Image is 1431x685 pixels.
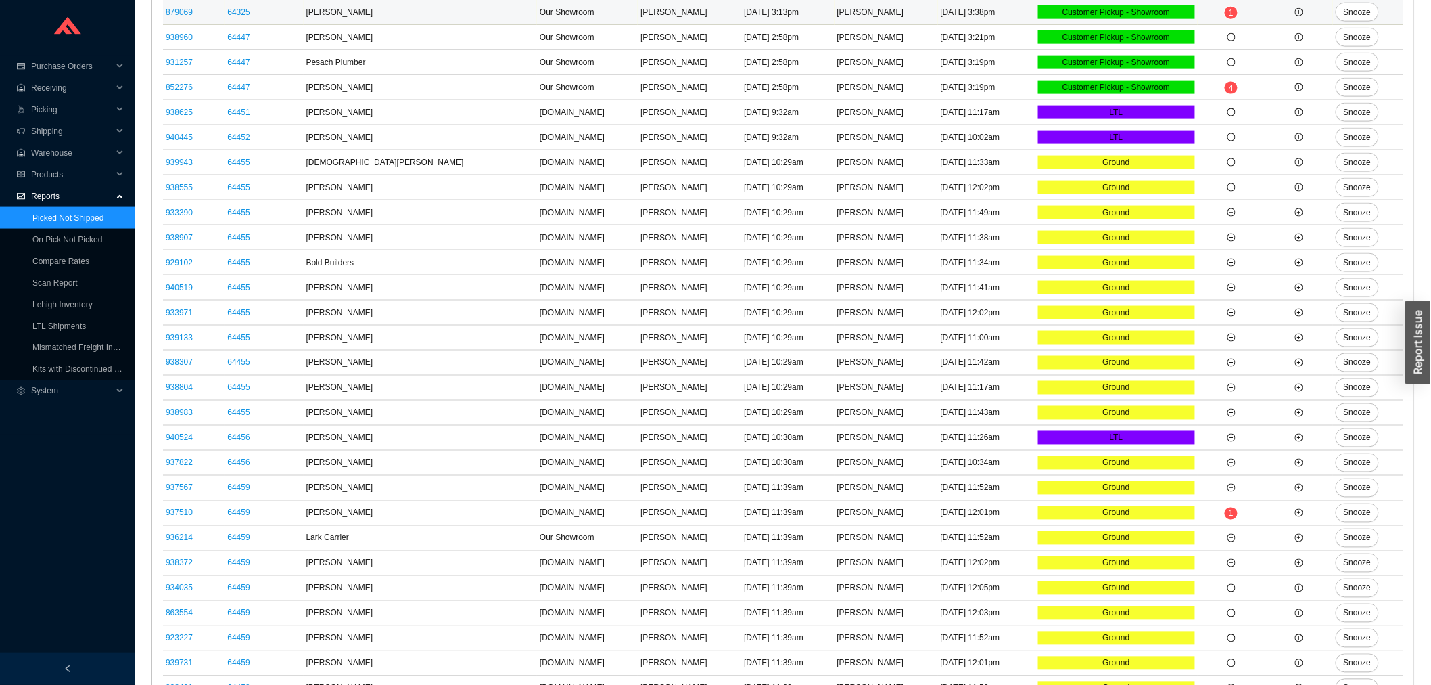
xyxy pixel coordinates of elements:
[1295,259,1303,267] span: plus-circle
[1336,403,1380,422] button: Snooze
[938,351,1035,376] td: [DATE] 11:42am
[1227,234,1236,242] span: plus-circle
[1336,454,1380,472] button: Snooze
[304,426,538,451] td: [PERSON_NAME]
[1344,531,1371,545] span: Snooze
[227,258,250,267] a: 64455
[537,376,638,401] td: [DOMAIN_NAME]
[227,508,250,518] a: 64459
[31,164,112,185] span: Products
[1227,359,1236,367] span: plus-circle
[537,75,638,100] td: Our Showroom
[1336,103,1380,122] button: Snooze
[1227,584,1236,592] span: plus-circle
[1344,406,1371,420] span: Snooze
[638,326,741,351] td: [PERSON_NAME]
[537,50,638,75] td: Our Showroom
[1038,331,1195,345] div: Ground
[32,365,133,374] a: Kits with Discontinued Parts
[638,125,741,150] td: [PERSON_NAME]
[1227,133,1236,141] span: plus-circle
[31,77,112,99] span: Receiving
[31,120,112,142] span: Shipping
[166,558,193,568] a: 938372
[938,25,1035,50] td: [DATE] 3:21pm
[938,175,1035,200] td: [DATE] 12:02pm
[227,32,250,42] a: 64447
[638,275,741,301] td: [PERSON_NAME]
[1295,334,1303,342] span: plus-circle
[1344,381,1371,395] span: Snooze
[32,213,103,223] a: Picked Not Shipped
[1227,259,1236,267] span: plus-circle
[227,358,250,368] a: 64455
[938,200,1035,225] td: [DATE] 11:49am
[304,50,538,75] td: Pesach Plumber
[835,200,938,225] td: [PERSON_NAME]
[1344,556,1371,570] span: Snooze
[638,50,741,75] td: [PERSON_NAME]
[1336,303,1380,322] button: Snooze
[835,50,938,75] td: [PERSON_NAME]
[1038,206,1195,219] div: Ground
[1344,231,1371,244] span: Snooze
[227,158,250,167] a: 64455
[1227,659,1236,667] span: plus-circle
[304,125,538,150] td: [PERSON_NAME]
[166,433,193,443] a: 940524
[1344,56,1371,69] span: Snooze
[32,257,89,266] a: Compare Rates
[1344,632,1371,645] span: Snooze
[537,426,638,451] td: [DOMAIN_NAME]
[741,351,834,376] td: [DATE] 10:29am
[835,401,938,426] td: [PERSON_NAME]
[741,200,834,225] td: [DATE] 10:29am
[1295,8,1303,16] span: plus-circle
[1344,481,1371,495] span: Snooze
[1344,657,1371,670] span: Snooze
[1295,108,1303,116] span: plus-circle
[1295,133,1303,141] span: plus-circle
[227,283,250,292] a: 64455
[227,133,250,142] a: 64452
[1344,581,1371,595] span: Snooze
[1336,479,1380,498] button: Snooze
[227,558,250,568] a: 64459
[537,25,638,50] td: Our Showroom
[166,458,193,468] a: 937822
[537,225,638,250] td: [DOMAIN_NAME]
[1227,309,1236,317] span: plus-circle
[1336,178,1380,197] button: Snooze
[1227,284,1236,292] span: plus-circle
[166,383,193,393] a: 938804
[304,326,538,351] td: [PERSON_NAME]
[166,533,193,543] a: 936214
[638,376,741,401] td: [PERSON_NAME]
[304,150,538,175] td: [DEMOGRAPHIC_DATA][PERSON_NAME]
[741,100,834,125] td: [DATE] 9:32am
[1038,81,1195,94] div: Customer Pickup - Showroom
[1038,106,1195,119] div: LTL
[1336,278,1380,297] button: Snooze
[1295,484,1303,492] span: plus-circle
[32,322,86,331] a: LTL Shipments
[166,58,193,67] a: 931257
[166,308,193,317] a: 933971
[1336,228,1380,247] button: Snooze
[537,100,638,125] td: [DOMAIN_NAME]
[938,275,1035,301] td: [DATE] 11:41am
[166,483,193,493] a: 937567
[227,333,250,342] a: 64455
[166,408,193,418] a: 938983
[938,75,1035,100] td: [DATE] 3:19pm
[1038,181,1195,194] div: Ground
[537,200,638,225] td: [DOMAIN_NAME]
[1336,378,1380,397] button: Snooze
[1336,153,1380,172] button: Snooze
[638,351,741,376] td: [PERSON_NAME]
[166,133,193,142] a: 940445
[1295,183,1303,192] span: plus-circle
[166,333,193,342] a: 939133
[304,250,538,275] td: Bold Builders
[638,225,741,250] td: [PERSON_NAME]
